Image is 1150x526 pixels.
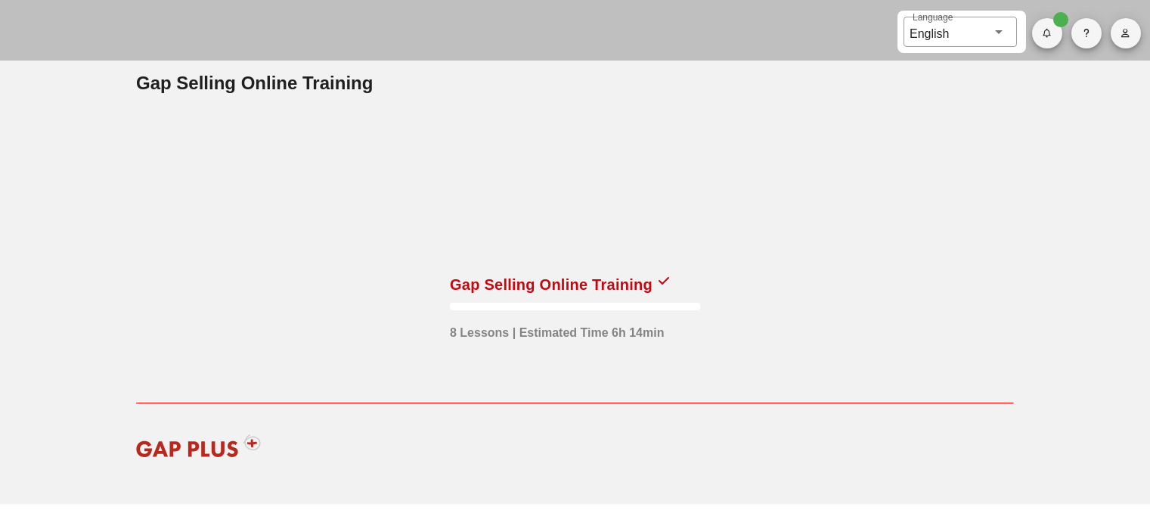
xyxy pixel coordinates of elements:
img: gap-plus-logo-red.svg [126,423,271,468]
span: Badge [1053,12,1068,27]
label: Language [913,12,953,23]
div: LanguageEnglish [904,17,1017,47]
div: Gap Selling Online Training [450,272,652,297]
h2: Gap Selling Online Training [136,70,1014,97]
div: English [910,21,949,43]
div: 8 Lessons | Estimated Time 6h 14min [450,316,664,342]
